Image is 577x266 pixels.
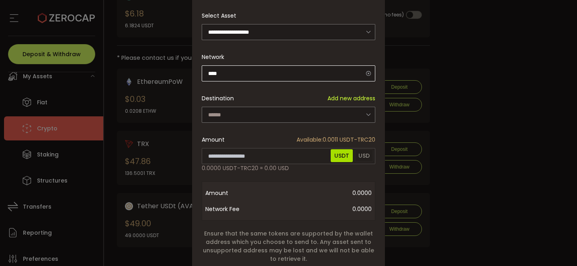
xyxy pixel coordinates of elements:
span: Ensure that the same tokens are supported by the wallet address which you choose to send to. Any ... [202,229,375,263]
span: 0.0000 [270,201,372,217]
iframe: Chat Widget [537,227,577,266]
span: Network Fee [205,201,270,217]
span: USDT [331,149,353,162]
label: Network [202,53,229,61]
label: Select Asset [202,12,241,20]
span: Available: [297,136,323,144]
span: 0.0000 [270,185,372,201]
span: USD [355,149,373,162]
span: Amount [205,185,270,201]
span: 0.0000 USDT-TRC20 ≈ 0.00 USD [202,164,289,173]
span: Add new address [327,94,375,103]
div: 聊天小组件 [537,227,577,266]
span: Destination [202,94,234,102]
span: Amount [202,136,225,144]
span: 0.0011 USDT-TRC20 [297,136,375,144]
